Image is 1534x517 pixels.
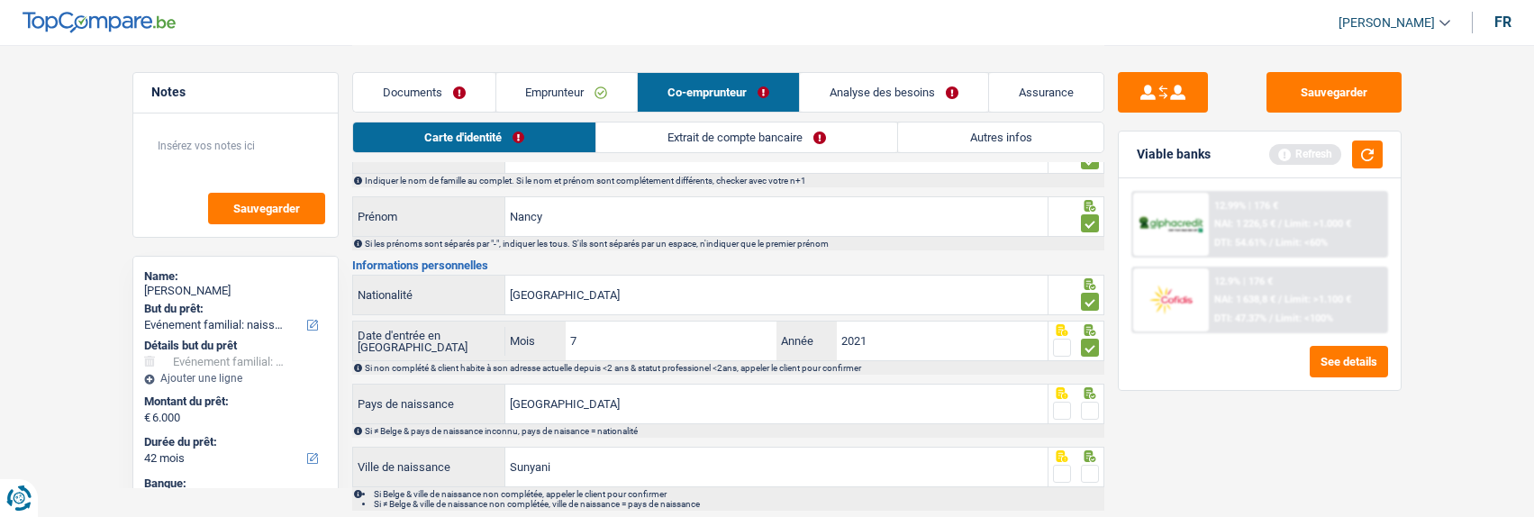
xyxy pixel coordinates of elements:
[638,73,799,112] a: Co-emprunteur
[1284,294,1351,305] span: Limit: >1.100 €
[776,322,836,360] label: Année
[800,73,988,112] a: Analyse des besoins
[505,385,1048,423] input: Belgique
[144,339,327,353] div: Détails but du prêt
[233,203,300,214] span: Sauvegarder
[1275,313,1333,324] span: Limit: <100%
[365,176,1103,186] div: Indiquer le nom de famille au complet. Si le nom et prénom sont complétement différents, checker ...
[353,73,495,112] a: Documents
[1138,214,1204,235] img: AlphaCredit
[1214,200,1278,212] div: 12.99% | 176 €
[1266,72,1402,113] button: Sauvegarder
[1275,237,1328,249] span: Limit: <60%
[505,276,1048,314] input: Belgique
[353,385,506,423] label: Pays de naissance
[151,85,320,100] h5: Notes
[1284,218,1351,230] span: Limit: >1.000 €
[496,73,638,112] a: Emprunteur
[374,489,1103,499] li: Si Belge & ville de naissance non complétée, appeler le client pour confirmer
[352,259,1104,271] h3: Informations personnelles
[837,322,1048,360] input: AAAA
[353,327,506,356] label: Date d'entrée en [GEOGRAPHIC_DATA]
[365,239,1103,249] div: Si les prénoms sont séparés par "-", indiquer les tous. S'ils sont séparés par un espace, n'indiq...
[208,193,325,224] button: Sauvegarder
[144,395,323,409] label: Montant du prêt:
[144,269,327,284] div: Name:
[1214,218,1275,230] span: NAI: 1 226,5 €
[1494,14,1511,31] div: fr
[505,322,565,360] label: Mois
[1269,144,1341,164] div: Refresh
[1137,147,1211,162] div: Viable banks
[144,411,150,425] span: €
[144,284,327,298] div: [PERSON_NAME]
[1214,313,1266,324] span: DTI: 47.37%
[566,322,777,360] input: MM
[898,122,1103,152] a: Autres infos
[353,197,506,236] label: Prénom
[1269,237,1273,249] span: /
[144,435,323,449] label: Durée du prêt:
[1324,8,1450,38] a: [PERSON_NAME]
[353,122,595,152] a: Carte d'identité
[1278,294,1282,305] span: /
[353,448,506,486] label: Ville de naissance
[144,302,323,316] label: But du prêt:
[365,426,1103,436] div: Si ≠ Belge & pays de naissance inconnu, pays de naisance = nationalité
[596,122,897,152] a: Extrait de compte bancaire
[1269,313,1273,324] span: /
[144,372,327,385] div: Ajouter une ligne
[1138,283,1204,316] img: Cofidis
[1278,218,1282,230] span: /
[23,12,176,33] img: TopCompare Logo
[989,73,1103,112] a: Assurance
[1339,15,1435,31] span: [PERSON_NAME]
[144,476,323,491] label: Banque:
[1214,294,1275,305] span: NAI: 1 638,8 €
[1310,346,1388,377] button: See details
[374,499,1103,509] li: Si ≠ Belge & ville de naissance non complétée, ville de naissance = pays de naissance
[1214,276,1273,287] div: 12.9% | 176 €
[365,363,1103,373] div: Si non complété & client habite à son adresse actuelle depuis <2 ans & statut professionel <2ans,...
[353,276,506,314] label: Nationalité
[1214,237,1266,249] span: DTI: 54.61%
